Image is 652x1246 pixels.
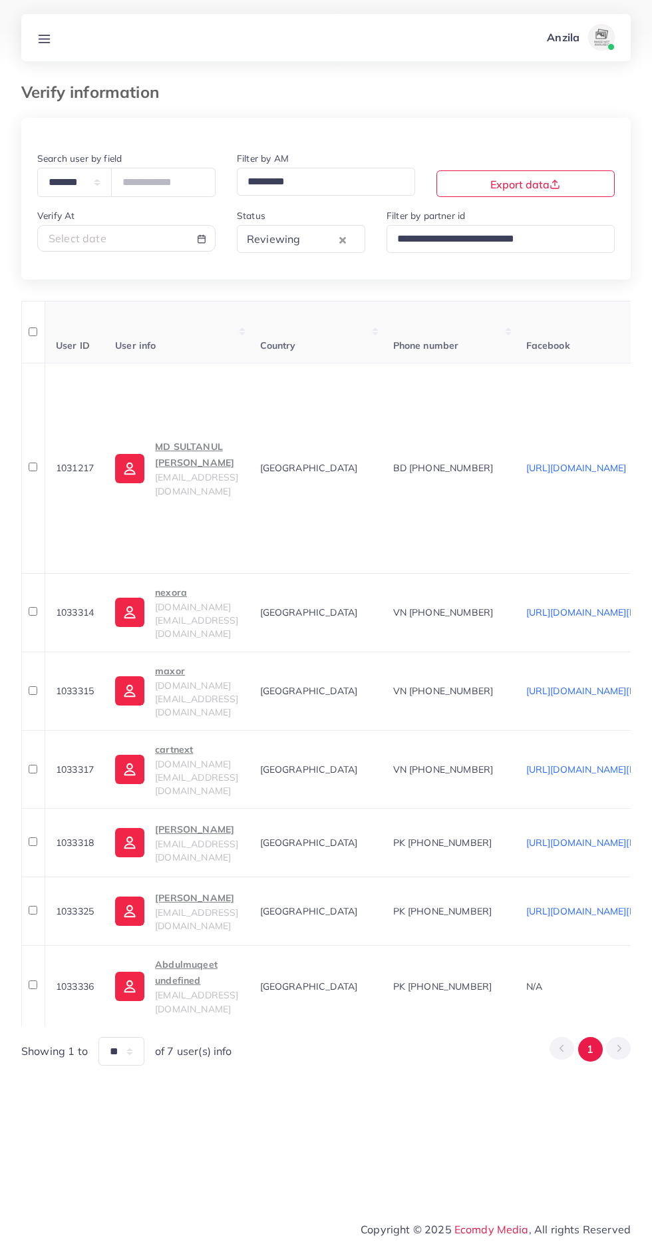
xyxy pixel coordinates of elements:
[155,1044,232,1059] span: of 7 user(s) info
[393,462,494,474] span: BD [PHONE_NUMBER]
[393,837,492,849] span: PK [PHONE_NUMBER]
[155,758,238,797] span: [DOMAIN_NAME][EMAIL_ADDRESS][DOMAIN_NAME]
[37,152,122,165] label: Search user by field
[387,225,615,252] div: Search for option
[529,1221,631,1237] span: , All rights Reserved
[115,821,238,865] a: [PERSON_NAME][EMAIL_ADDRESS][DOMAIN_NAME]
[387,209,465,222] label: Filter by partner id
[260,606,358,618] span: [GEOGRAPHIC_DATA]
[155,471,238,497] span: [EMAIL_ADDRESS][DOMAIN_NAME]
[115,741,238,798] a: cartnext[DOMAIN_NAME][EMAIL_ADDRESS][DOMAIN_NAME]
[540,24,620,51] a: Anzilaavatar
[454,1223,529,1236] a: Ecomdy Media
[155,741,238,757] p: cartnext
[115,439,238,498] a: MD SULTANUL [PERSON_NAME][EMAIL_ADDRESS][DOMAIN_NAME]
[56,339,90,351] span: User ID
[21,83,170,102] h3: Verify information
[115,755,144,784] img: ic-user-info.36bf1079.svg
[115,972,144,1001] img: ic-user-info.36bf1079.svg
[393,339,459,351] span: Phone number
[526,339,570,351] span: Facebook
[155,680,238,719] span: [DOMAIN_NAME][EMAIL_ADDRESS][DOMAIN_NAME]
[115,339,156,351] span: User info
[56,763,94,775] span: 1033317
[260,462,358,474] span: [GEOGRAPHIC_DATA]
[155,584,238,600] p: nexora
[115,828,144,857] img: ic-user-info.36bf1079.svg
[155,663,238,679] p: maxor
[260,685,358,697] span: [GEOGRAPHIC_DATA]
[260,763,358,775] span: [GEOGRAPHIC_DATA]
[526,980,542,992] span: N/A
[260,837,358,849] span: [GEOGRAPHIC_DATA]
[244,230,303,250] span: Reviewing
[115,897,144,926] img: ic-user-info.36bf1079.svg
[526,462,627,474] a: [URL][DOMAIN_NAME]
[304,229,336,250] input: Search for option
[237,209,265,222] label: Status
[578,1037,603,1062] button: Go to page 1
[237,152,289,165] label: Filter by AM
[56,606,94,618] span: 1033314
[115,584,238,641] a: nexora[DOMAIN_NAME][EMAIL_ADDRESS][DOMAIN_NAME]
[155,601,238,640] span: [DOMAIN_NAME][EMAIL_ADDRESS][DOMAIN_NAME]
[490,178,560,191] span: Export data
[243,172,398,192] input: Search for option
[115,890,238,933] a: [PERSON_NAME][EMAIL_ADDRESS][DOMAIN_NAME]
[547,29,579,45] p: Anzila
[56,980,94,992] span: 1033336
[115,598,144,627] img: ic-user-info.36bf1079.svg
[393,229,597,250] input: Search for option
[550,1037,631,1062] ul: Pagination
[115,676,144,706] img: ic-user-info.36bf1079.svg
[339,232,346,247] button: Clear Selected
[260,905,358,917] span: [GEOGRAPHIC_DATA]
[115,663,238,720] a: maxor[DOMAIN_NAME][EMAIL_ADDRESS][DOMAIN_NAME]
[155,838,238,863] span: [EMAIL_ADDRESS][DOMAIN_NAME]
[155,821,238,837] p: [PERSON_NAME]
[588,24,615,51] img: avatar
[155,907,238,932] span: [EMAIL_ADDRESS][DOMAIN_NAME]
[49,232,106,245] span: Select date
[56,685,94,697] span: 1033315
[260,339,296,351] span: Country
[37,209,75,222] label: Verify At
[115,956,238,1016] a: Abdulmuqeet undefined[EMAIL_ADDRESS][DOMAIN_NAME]
[393,763,494,775] span: VN [PHONE_NUMBER]
[21,1044,88,1059] span: Showing 1 to
[260,980,358,992] span: [GEOGRAPHIC_DATA]
[155,956,238,988] p: Abdulmuqeet undefined
[155,439,238,471] p: MD SULTANUL [PERSON_NAME]
[56,462,94,474] span: 1031217
[155,890,238,906] p: [PERSON_NAME]
[56,837,94,849] span: 1033318
[393,980,492,992] span: PK [PHONE_NUMBER]
[237,225,365,252] div: Search for option
[115,454,144,483] img: ic-user-info.36bf1079.svg
[393,905,492,917] span: PK [PHONE_NUMBER]
[155,989,238,1014] span: [EMAIL_ADDRESS][DOMAIN_NAME]
[237,168,415,195] div: Search for option
[56,905,94,917] span: 1033325
[436,170,615,197] button: Export data
[393,685,494,697] span: VN [PHONE_NUMBER]
[361,1221,631,1237] span: Copyright © 2025
[393,606,494,618] span: VN [PHONE_NUMBER]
